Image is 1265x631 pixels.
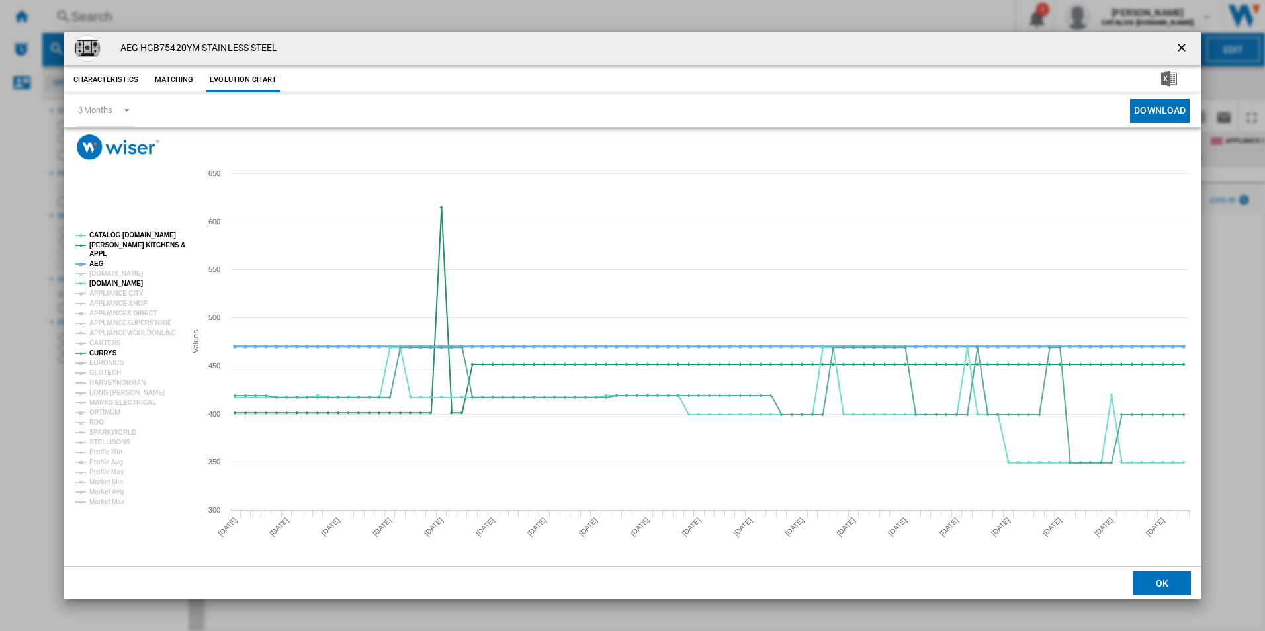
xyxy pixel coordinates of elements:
tspan: [DATE] [835,516,857,538]
tspan: [DATE] [320,516,341,538]
tspan: [DATE] [268,516,290,538]
tspan: [DATE] [577,516,599,538]
tspan: OPTIMUM [89,409,120,416]
tspan: [DOMAIN_NAME] [89,280,143,287]
tspan: [DATE] [732,516,754,538]
h4: AEG HGB75420YM STAINLESS STEEL [114,42,278,55]
tspan: APPLIANCES DIRECT [89,310,157,317]
tspan: MARKS ELECTRICAL [89,399,156,406]
tspan: [DATE] [525,516,547,538]
tspan: [DATE] [216,516,238,538]
tspan: GLOTECH [89,369,121,376]
tspan: Market Avg [89,488,124,495]
button: Matching [145,68,203,92]
tspan: [DATE] [1144,516,1166,538]
tspan: AEG [89,260,104,267]
tspan: [DATE] [1041,516,1063,538]
tspan: CARTERS [89,339,121,347]
tspan: [DATE] [629,516,650,538]
tspan: [DATE] [938,516,959,538]
button: Evolution chart [206,68,280,92]
tspan: 300 [208,506,220,514]
tspan: CURRYS [89,349,117,357]
div: 3 Months [78,105,112,115]
tspan: [DATE] [422,516,444,538]
tspan: [DATE] [371,516,393,538]
tspan: 400 [208,410,220,418]
button: Download in Excel [1140,68,1198,92]
button: Characteristics [70,68,142,92]
tspan: APPLIANCESUPERSTORE [89,319,172,327]
tspan: [DATE] [474,516,496,538]
tspan: Market Min [89,478,123,485]
tspan: [DOMAIN_NAME] [89,270,143,277]
tspan: LONG [PERSON_NAME] [89,389,165,396]
tspan: 600 [208,218,220,226]
tspan: EURONICS [89,359,124,366]
img: logo_wiser_300x94.png [77,134,159,160]
tspan: 500 [208,314,220,321]
tspan: [DATE] [887,516,908,538]
img: aeg_hgb75420ym_334780_34-0100-0296.png [74,35,101,62]
tspan: [DATE] [989,516,1011,538]
tspan: CATALOG [DOMAIN_NAME] [89,231,176,239]
tspan: [DATE] [783,516,805,538]
tspan: APPLIANCE SHOP [89,300,148,307]
tspan: RDO [89,419,104,426]
tspan: Values [191,330,200,353]
tspan: 550 [208,265,220,273]
tspan: [DATE] [680,516,702,538]
tspan: [PERSON_NAME] KITCHENS & [89,241,185,249]
img: excel-24x24.png [1161,71,1177,87]
tspan: HARVEYNORMAN [89,379,146,386]
tspan: APPLIANCEWORLDONLINE [89,329,177,337]
tspan: [DATE] [1092,516,1114,538]
tspan: APPL [89,250,107,257]
tspan: STELLISONS [89,439,130,446]
tspan: 650 [208,169,220,177]
tspan: Profile Min [89,448,122,456]
ng-md-icon: getI18NText('BUTTONS.CLOSE_DIALOG') [1175,41,1191,57]
tspan: 450 [208,362,220,370]
tspan: 350 [208,458,220,466]
tspan: Market Max [89,498,125,505]
tspan: APPLIANCE CITY [89,290,144,297]
tspan: SPARKWORLD [89,429,136,436]
button: OK [1133,571,1191,595]
tspan: Profile Avg [89,458,123,466]
button: Download [1130,99,1190,123]
md-dialog: Product popup [64,32,1202,600]
button: getI18NText('BUTTONS.CLOSE_DIALOG') [1170,35,1196,62]
tspan: Profile Max [89,468,124,476]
